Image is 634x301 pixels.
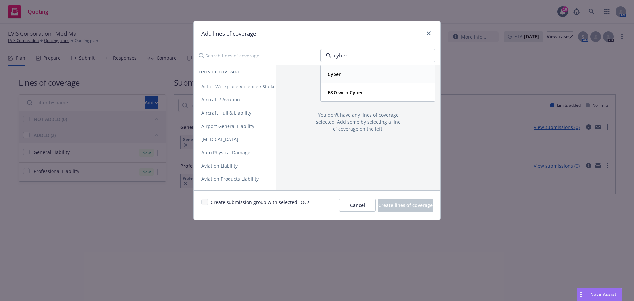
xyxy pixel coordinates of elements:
span: Aviation Products Liability [194,176,266,182]
button: Create lines of coverage [378,199,433,212]
button: Cancel [339,199,376,212]
span: Cancel [350,202,365,208]
span: Aircraft / Aviation [194,96,248,103]
span: [MEDICAL_DATA] [194,136,246,142]
span: Act of Workplace Violence / Stalking Threat [194,83,304,90]
span: Auto Physical Damage [194,149,258,156]
strong: Cyber [328,71,341,77]
span: Create submission group with selected LOCs [211,199,310,212]
span: You don't have any lines of coverage selected. Add some by selecting a line of coverage on the left. [316,111,401,132]
div: Drag to move [577,288,585,301]
span: Airport General Liability [194,123,262,129]
strong: E&O with Cyber [328,89,363,95]
input: Search lines of coverage... [195,49,315,62]
span: Nova Assist [590,291,616,297]
span: Aviation Liability [194,163,246,169]
h1: Add lines of coverage [201,29,256,38]
span: Lines of coverage [199,69,240,75]
span: Blanket Accident [194,189,246,195]
input: Filter by policy type [331,52,422,59]
span: Create lines of coverage [378,202,433,208]
a: close [425,29,433,37]
button: Nova Assist [577,288,622,301]
span: Aircraft Hull & Liability [194,110,259,116]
